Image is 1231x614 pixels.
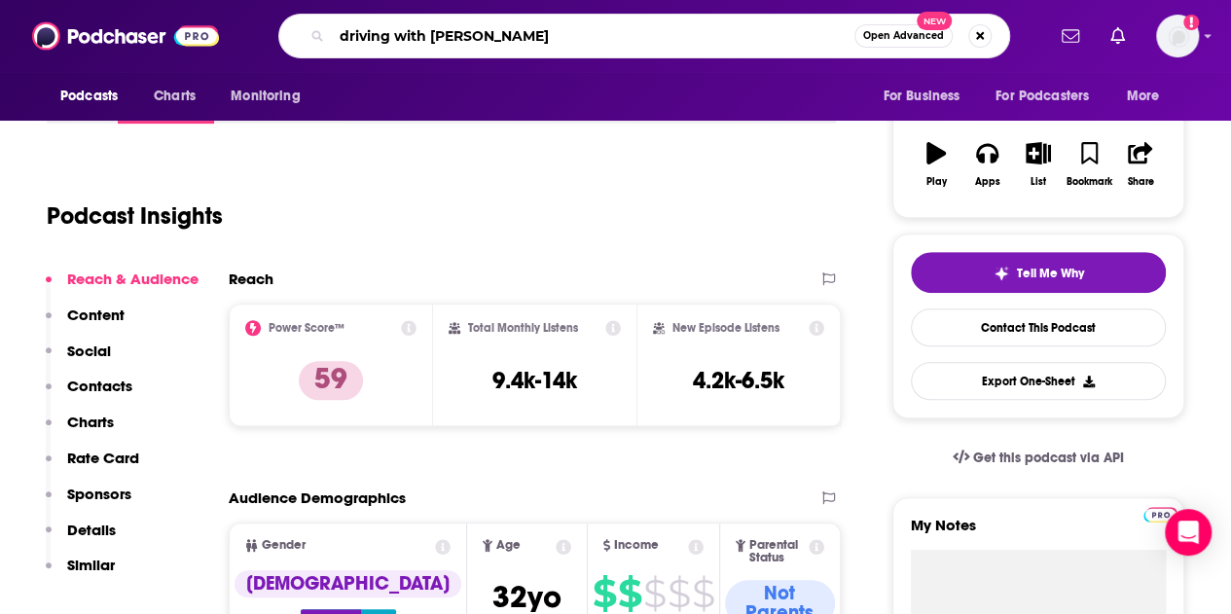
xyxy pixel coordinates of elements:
[278,14,1010,58] div: Search podcasts, credits, & more...
[672,321,779,335] h2: New Episode Listens
[975,176,1000,188] div: Apps
[593,578,616,609] span: $
[996,83,1089,110] span: For Podcasters
[46,449,139,485] button: Rate Card
[1054,19,1087,53] a: Show notifications dropdown
[911,362,1166,400] button: Export One-Sheet
[1103,19,1133,53] a: Show notifications dropdown
[154,83,196,110] span: Charts
[67,449,139,467] p: Rate Card
[883,83,959,110] span: For Business
[47,201,223,231] h1: Podcast Insights
[1013,129,1064,199] button: List
[1143,507,1177,523] img: Podchaser Pro
[937,434,1140,482] a: Get this podcast via API
[911,516,1166,550] label: My Notes
[67,485,131,503] p: Sponsors
[468,321,578,335] h2: Total Monthly Listens
[994,266,1009,281] img: tell me why sparkle
[643,578,666,609] span: $
[1156,15,1199,57] button: Show profile menu
[692,578,714,609] span: $
[869,78,984,115] button: open menu
[235,570,461,597] div: [DEMOGRAPHIC_DATA]
[231,83,300,110] span: Monitoring
[32,18,219,54] img: Podchaser - Follow, Share and Rate Podcasts
[46,413,114,449] button: Charts
[46,521,116,557] button: Details
[67,413,114,431] p: Charts
[60,83,118,110] span: Podcasts
[983,78,1117,115] button: open menu
[229,488,406,507] h2: Audience Demographics
[1127,83,1160,110] span: More
[141,78,207,115] a: Charts
[1017,266,1084,281] span: Tell Me Why
[926,176,947,188] div: Play
[299,361,363,400] p: 59
[217,78,325,115] button: open menu
[46,342,111,378] button: Social
[961,129,1012,199] button: Apps
[46,485,131,521] button: Sponsors
[1127,176,1153,188] div: Share
[229,270,273,288] h2: Reach
[1156,15,1199,57] span: Logged in as gmalloy
[269,321,344,335] h2: Power Score™
[911,308,1166,346] a: Contact This Podcast
[854,24,953,48] button: Open AdvancedNew
[67,556,115,574] p: Similar
[1115,129,1166,199] button: Share
[911,129,961,199] button: Play
[262,539,306,552] span: Gender
[332,20,854,52] input: Search podcasts, credits, & more...
[911,252,1166,293] button: tell me why sparkleTell Me Why
[749,539,806,564] span: Parental Status
[47,78,143,115] button: open menu
[1031,176,1046,188] div: List
[1064,129,1114,199] button: Bookmark
[46,377,132,413] button: Contacts
[67,521,116,539] p: Details
[1143,504,1177,523] a: Pro website
[618,578,641,609] span: $
[46,270,199,306] button: Reach & Audience
[46,306,125,342] button: Content
[1113,78,1184,115] button: open menu
[46,556,115,592] button: Similar
[67,306,125,324] p: Content
[917,12,952,30] span: New
[67,377,132,395] p: Contacts
[67,342,111,360] p: Social
[668,578,690,609] span: $
[1156,15,1199,57] img: User Profile
[1165,509,1212,556] div: Open Intercom Messenger
[1067,176,1112,188] div: Bookmark
[1183,15,1199,30] svg: Add a profile image
[863,31,944,41] span: Open Advanced
[973,450,1124,466] span: Get this podcast via API
[693,366,784,395] h3: 4.2k-6.5k
[67,270,199,288] p: Reach & Audience
[614,539,659,552] span: Income
[492,366,577,395] h3: 9.4k-14k
[496,539,521,552] span: Age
